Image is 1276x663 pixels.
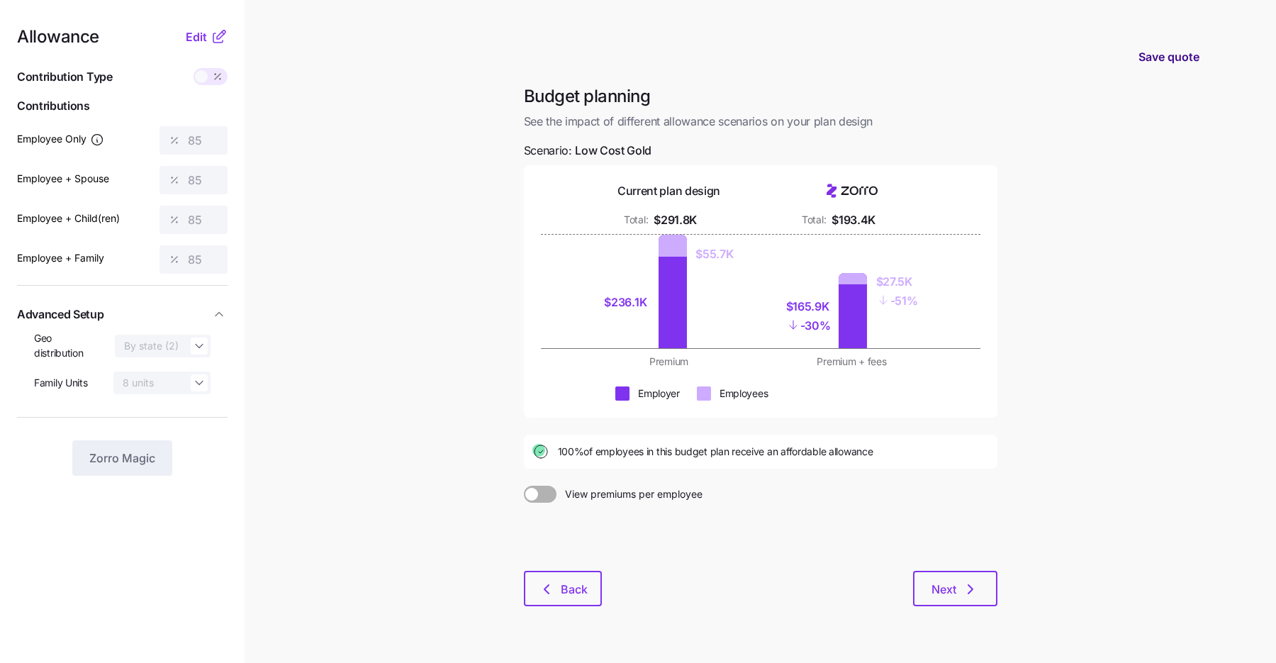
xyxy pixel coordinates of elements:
[17,250,104,266] label: Employee + Family
[561,581,588,598] span: Back
[931,581,956,598] span: Next
[556,486,703,503] span: View premiums per employee
[34,331,103,360] span: Geo distribution
[558,445,873,459] span: 100% of employees in this budget plan receive an affordable allowance
[186,28,207,45] span: Edit
[802,213,826,227] div: Total:
[695,245,733,263] div: $55.7K
[1127,37,1211,77] button: Save quote
[524,571,602,606] button: Back
[876,291,918,310] div: - 51%
[17,171,109,186] label: Employee + Spouse
[17,68,113,86] span: Contribution Type
[17,131,104,147] label: Employee Only
[17,28,99,45] span: Allowance
[720,386,768,401] div: Employees
[524,142,652,160] span: Scenario:
[1138,48,1199,65] span: Save quote
[72,440,172,476] button: Zorro Magic
[617,182,720,200] div: Current plan design
[524,113,997,130] span: See the impact of different allowance scenarios on your plan design
[575,142,651,160] span: Low Cost Gold
[604,294,650,311] div: $236.1K
[876,273,918,291] div: $27.5K
[586,355,752,369] div: Premium
[17,211,120,226] label: Employee + Child(ren)
[769,355,935,369] div: Premium + fees
[17,306,104,323] span: Advanced Setup
[638,386,680,401] div: Employer
[186,28,211,45] button: Edit
[624,213,648,227] div: Total:
[34,376,88,390] span: Family Units
[17,97,228,115] span: Contributions
[17,297,228,332] button: Advanced Setup
[913,571,997,606] button: Next
[654,211,697,229] div: $291.8K
[832,211,875,229] div: $193.4K
[17,331,228,406] div: Advanced Setup
[89,450,155,467] span: Zorro Magic
[524,85,997,107] h1: Budget planning
[786,298,831,316] div: $165.9K
[786,316,831,335] div: - 30%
